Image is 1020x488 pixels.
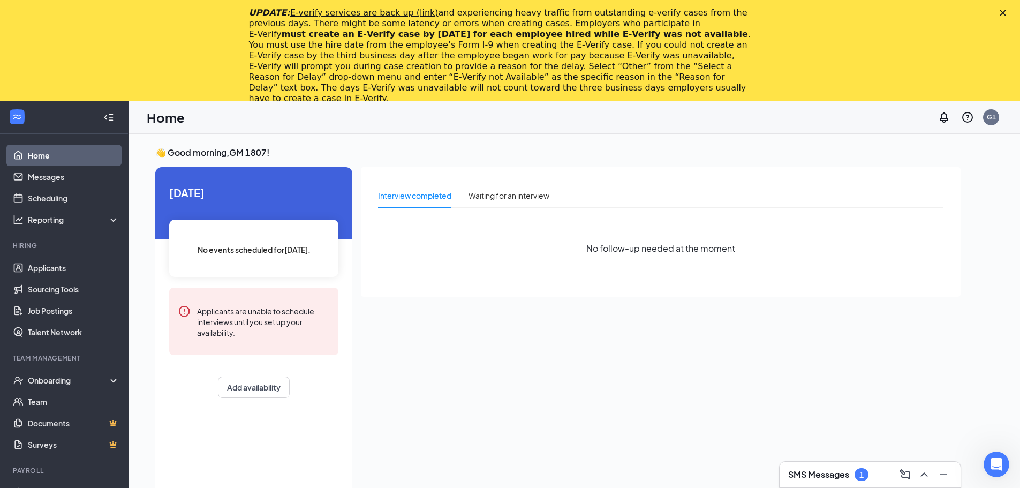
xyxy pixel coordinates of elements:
[586,242,735,255] span: No follow-up needed at the moment
[28,145,119,166] a: Home
[28,321,119,343] a: Talent Network
[984,452,1009,477] iframe: Intercom live chat
[1000,10,1010,16] div: Close
[249,7,439,18] i: UPDATE:
[290,7,439,18] a: E-verify services are back up (link)
[147,108,185,126] h1: Home
[28,375,110,386] div: Onboarding
[469,190,549,201] div: Waiting for an interview
[198,244,311,256] span: No events scheduled for [DATE] .
[103,112,114,123] svg: Collapse
[859,470,864,479] div: 1
[13,354,117,363] div: Team Management
[28,187,119,209] a: Scheduling
[28,391,119,412] a: Team
[987,112,996,122] div: G1
[378,190,451,201] div: Interview completed
[155,147,961,159] h3: 👋 Good morning, GM 1807 !
[13,241,117,250] div: Hiring
[13,375,24,386] svg: UserCheck
[28,434,119,455] a: SurveysCrown
[13,466,117,475] div: Payroll
[938,111,950,124] svg: Notifications
[249,7,754,104] div: and experiencing heavy traffic from outstanding e-verify cases from the previous days. There migh...
[896,466,913,483] button: ComposeMessage
[961,111,974,124] svg: QuestionInfo
[918,468,931,481] svg: ChevronUp
[28,257,119,279] a: Applicants
[28,279,119,300] a: Sourcing Tools
[937,468,950,481] svg: Minimize
[13,214,24,225] svg: Analysis
[28,412,119,434] a: DocumentsCrown
[12,111,22,122] svg: WorkstreamLogo
[169,184,338,201] span: [DATE]
[282,29,748,39] b: must create an E‑Verify case by [DATE] for each employee hired while E‑Verify was not available
[916,466,933,483] button: ChevronUp
[28,166,119,187] a: Messages
[178,305,191,318] svg: Error
[935,466,952,483] button: Minimize
[28,300,119,321] a: Job Postings
[197,305,330,338] div: Applicants are unable to schedule interviews until you set up your availability.
[28,214,120,225] div: Reporting
[218,377,290,398] button: Add availability
[898,468,911,481] svg: ComposeMessage
[788,469,849,481] h3: SMS Messages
